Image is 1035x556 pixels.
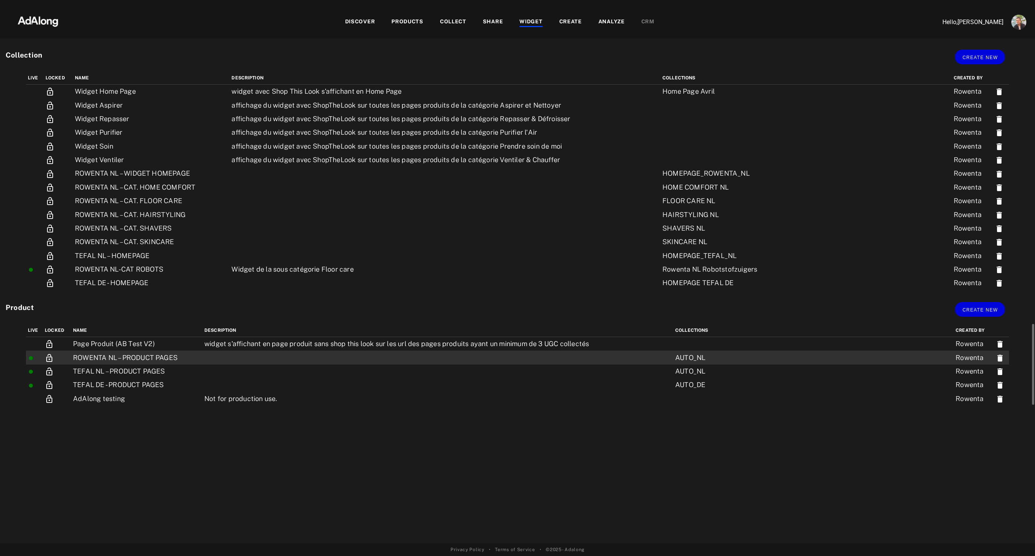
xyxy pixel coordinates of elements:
img: 63233d7d88ed69de3c212112c67096b6.png [5,9,71,32]
td: Widget Purifier [73,126,230,139]
img: ACg8ocLjEk1irI4XXb49MzUGwa4F_C3PpCyg-3CPbiuLEZrYEA=s96-c [1011,15,1026,30]
td: Widget Aspirer [73,98,230,112]
td: affichage du widget avec ShopTheLook sur toutes les pages produits de la catégorie Purifier l'Air [230,126,661,139]
td: Rowenta [952,263,993,276]
td: Rowenta [952,208,993,221]
div: HOMEPAGE_TEFAL_NL [662,251,890,261]
th: Live [26,324,43,337]
td: ROWENTA NL – PRODUCT PAGES [71,351,202,364]
button: Create new [955,302,1005,317]
td: affichage du widget avec ShopTheLook sur toutes les pages produits de la catégorie Ventiler & Cha... [230,153,661,167]
div: Home Page Avril [662,87,890,96]
td: Widget Ventiler [73,153,230,167]
th: Collections [673,324,954,337]
td: Rowenta [952,167,993,180]
th: Collections [661,71,952,85]
td: Rowenta [952,98,993,112]
span: • [540,546,542,553]
td: Rowenta [952,139,993,153]
div: PRODUCTS [391,18,423,27]
td: Rowenta [954,392,994,405]
button: Create new [955,50,1005,64]
span: © 2025 - Adalong [546,546,584,553]
div: CRM [641,18,654,27]
th: Locked [43,324,71,337]
td: ROWENTA NL – CAT. HOME COMFORT [73,181,230,194]
th: Locked [44,71,73,85]
td: Rowenta [952,235,993,249]
td: Rowenta [952,222,993,235]
div: SHARE [483,18,503,27]
th: Description [230,71,661,85]
td: Rowenta [952,126,993,139]
a: Privacy Policy [451,546,484,553]
div: HOMEPAGE_ROWENTA_NL [662,169,890,178]
td: affichage du widget avec ShopTheLook sur toutes les pages produits de la catégorie Aspirer et Net... [230,98,661,112]
th: Live [26,71,44,85]
td: Rowenta [954,351,994,364]
th: Created by [954,324,994,337]
td: TEFAL NL – PRODUCT PAGES [71,365,202,378]
td: widget s'affichant en page produit sans shop this look sur les url des pages produits ayant un mi... [202,337,673,351]
td: AdAlong testing [71,392,202,405]
td: ROWENTA NL – CAT. SKINCARE [73,235,230,249]
span: Create new [962,307,998,313]
span: • [489,546,491,553]
td: Rowenta [954,378,994,392]
div: Rowenta NL Robotstofzuigers [662,264,890,274]
button: Account settings [1009,13,1028,32]
td: Widget de la sous catégorie Floor care [230,290,661,303]
td: Rowenta [952,153,993,167]
td: Widget Repasser [73,112,230,126]
td: TEFAL DE - HOMEPAGE [73,276,230,290]
p: Hello, [PERSON_NAME] [928,18,1003,27]
td: ROWENTA NL – CAT. SHAVERS [73,222,230,235]
div: AUTO_NL [675,353,903,363]
div: AUTO_DE [675,380,903,390]
td: TEFAL NL – HOMEPAGE [73,249,230,262]
td: Not for production use. [202,392,673,405]
td: Rowenta [952,249,993,262]
td: Rowenta [954,365,994,378]
div: WIDGET [519,18,542,27]
div: DISCOVER [345,18,375,27]
td: Rowenta [954,337,994,351]
td: Widget de la sous catégorie Floor care [230,263,661,276]
td: ROWENTA NL – CAT. HAIRSTYLING [73,208,230,221]
td: TEFAL DE - PRODUCT PAGES [71,378,202,392]
div: SHAVERS NL [662,223,890,233]
a: Terms of Service [495,546,535,553]
td: Rowenta [952,276,993,290]
td: Widget Home Page [73,85,230,99]
td: ROWENTA NL-CAT ROBOTS [73,263,230,276]
td: Page Produit (AB Test V2) [71,337,202,351]
td: Widget Soin [73,139,230,153]
td: affichage du widget avec ShopTheLook sur toutes les pages produits de la catégorie Prendre soin d... [230,139,661,153]
td: affichage du widget avec ShopTheLook sur toutes les pages produits de la catégorie Repasser & Déf... [230,112,661,126]
div: AUTO_NL [675,366,903,376]
div: HOME COMFORT NL [662,182,890,192]
th: name [73,71,230,85]
td: Rowenta NL Kruimeldieven [73,290,230,303]
iframe: Chat Widget [997,520,1035,556]
td: widget avec Shop This Look s'affichant en Home Page [230,85,661,99]
div: HAIRSTYLING NL [662,210,890,220]
th: Created by [952,71,993,85]
span: Create new [962,55,998,60]
div: ANALYZE [598,18,625,27]
td: Rowenta [952,290,993,303]
div: HOMEPAGE TEFAL DE [662,278,890,288]
th: name [71,324,202,337]
div: SKINCARE NL [662,237,890,247]
td: ROWENTA NL – WIDGET HOMEPAGE [73,167,230,180]
div: COLLECT [440,18,466,27]
td: Rowenta [952,112,993,126]
td: Rowenta [952,85,993,99]
td: Rowenta [952,181,993,194]
div: FLOOR CARE NL [662,196,890,206]
td: Rowenta [952,194,993,208]
td: ROWENTA NL – CAT. FLOOR CARE [73,194,230,208]
div: CREATE [559,18,582,27]
th: Description [202,324,673,337]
